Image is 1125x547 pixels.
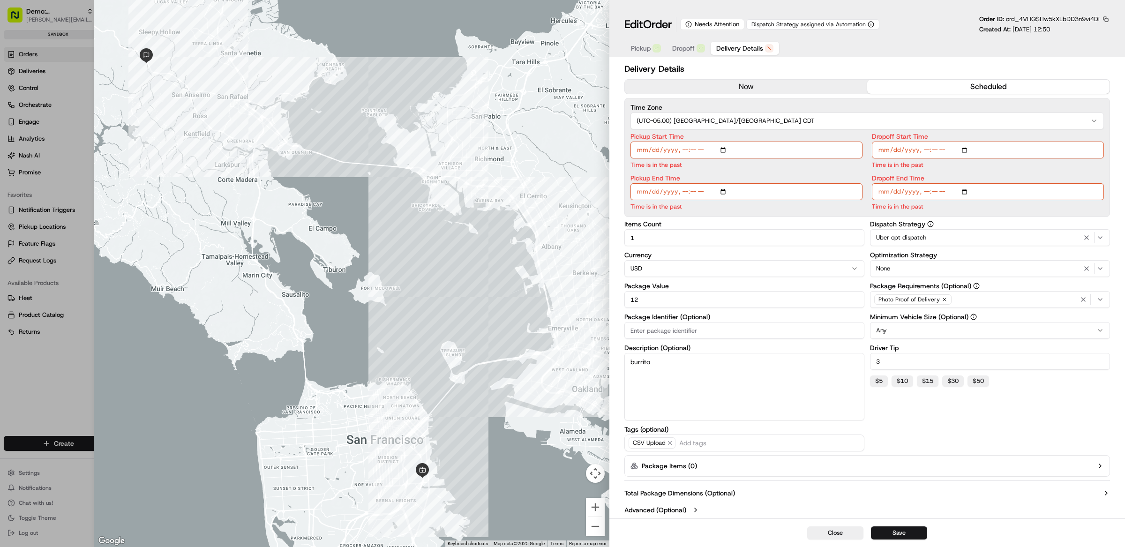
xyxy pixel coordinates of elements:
[677,437,860,449] input: Add tags
[630,133,862,140] label: Pickup Start Time
[96,535,127,547] img: Google
[89,210,150,219] span: API Documentation
[871,526,927,540] button: Save
[967,375,989,387] button: $50
[624,62,1110,75] h2: Delivery Details
[624,314,864,320] label: Package Identifier (Optional)
[629,437,675,449] span: CSV Upload
[716,44,763,53] span: Delivery Details
[970,314,977,320] button: Minimum Vehicle Size (Optional)
[870,252,1110,258] label: Optimization Strategy
[83,145,102,153] span: [DATE]
[872,133,1104,140] label: Dropoff Start Time
[630,175,862,181] label: Pickup End Time
[9,136,24,151] img: Tiffany Volk
[586,498,605,517] button: Zoom in
[624,283,864,289] label: Package Value
[870,260,1110,277] button: None
[448,540,488,547] button: Keyboard shortcuts
[624,505,1110,515] button: Advanced (Optional)
[624,505,686,515] label: Advanced (Optional)
[624,345,864,351] label: Description (Optional)
[872,202,1104,211] p: Time is in the past
[79,210,87,218] div: 💻
[917,375,938,387] button: $15
[746,19,879,30] button: Dispatch Strategy assigned via Automation
[20,90,37,106] img: 4037041995827_4c49e92c6e3ed2e3ec13_72.png
[42,90,154,99] div: Start new chat
[624,353,864,420] textarea: burrito
[83,171,102,178] span: [DATE]
[876,264,890,273] span: None
[630,160,862,169] p: Time is in the past
[927,221,934,227] button: Dispatch Strategy
[9,37,171,52] p: Welcome 👋
[870,291,1110,308] button: Photo Proof of Delivery
[870,221,1110,227] label: Dispatch Strategy
[29,171,76,178] span: [PERSON_NAME]
[624,455,1110,477] button: Package Items (0)
[145,120,171,131] button: See all
[494,541,545,546] span: Map data ©2025 Google
[9,210,17,218] div: 📗
[878,296,940,303] span: Photo Proof of Delivery
[78,171,81,178] span: •
[1006,15,1100,23] span: ord_4VHQSHw5kXLbDD3n9vi4Di
[876,233,926,242] span: Uber opt dispatch
[872,175,1104,181] label: Dropoff End Time
[624,221,864,227] label: Items Count
[93,232,113,240] span: Pylon
[892,375,913,387] button: $10
[9,90,26,106] img: 1736555255976-a54dd68f-1ca7-489b-9aae-adbdc363a1c4
[680,19,744,30] div: Needs Attention
[625,80,867,94] button: now
[643,17,672,32] span: Order
[624,17,672,32] h1: Edit
[75,206,154,223] a: 💻API Documentation
[66,232,113,240] a: Powered byPylon
[870,353,1110,370] input: Enter driver tip
[973,283,980,289] button: Package Requirements (Optional)
[870,229,1110,246] button: Uber opt dispatch
[624,426,864,433] label: Tags (optional)
[631,44,651,53] span: Pickup
[29,145,76,153] span: [PERSON_NAME]
[9,9,28,28] img: Nash
[9,162,24,177] img: Ami Wang
[624,229,864,246] input: Enter items count
[624,322,864,339] input: Enter package identifier
[19,210,72,219] span: Knowledge Base
[586,464,605,483] button: Map camera controls
[624,252,864,258] label: Currency
[6,206,75,223] a: 📗Knowledge Base
[550,541,563,546] a: Terms (opens in new tab)
[24,60,169,70] input: Got a question? Start typing here...
[159,92,171,104] button: Start new chat
[630,104,1104,111] label: Time Zone
[979,15,1100,23] p: Order ID:
[78,145,81,153] span: •
[942,375,964,387] button: $30
[42,99,129,106] div: We're available if you need us!
[807,526,863,540] button: Close
[672,44,695,53] span: Dropoff
[569,541,607,546] a: Report a map error
[630,202,862,211] p: Time is in the past
[870,375,888,387] button: $5
[624,291,864,308] input: Enter package value
[872,160,1104,169] p: Time is in the past
[870,314,1110,320] label: Minimum Vehicle Size (Optional)
[642,461,697,471] label: Package Items ( 0 )
[867,80,1110,94] button: scheduled
[624,488,1110,498] button: Total Package Dimensions (Optional)
[624,488,735,498] label: Total Package Dimensions (Optional)
[1012,25,1050,33] span: [DATE] 12:50
[870,345,1110,351] label: Driver Tip
[870,283,1110,289] label: Package Requirements (Optional)
[751,21,866,28] span: Dispatch Strategy assigned via Automation
[96,535,127,547] a: Open this area in Google Maps (opens a new window)
[9,122,63,129] div: Past conversations
[979,25,1050,34] p: Created At:
[586,517,605,536] button: Zoom out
